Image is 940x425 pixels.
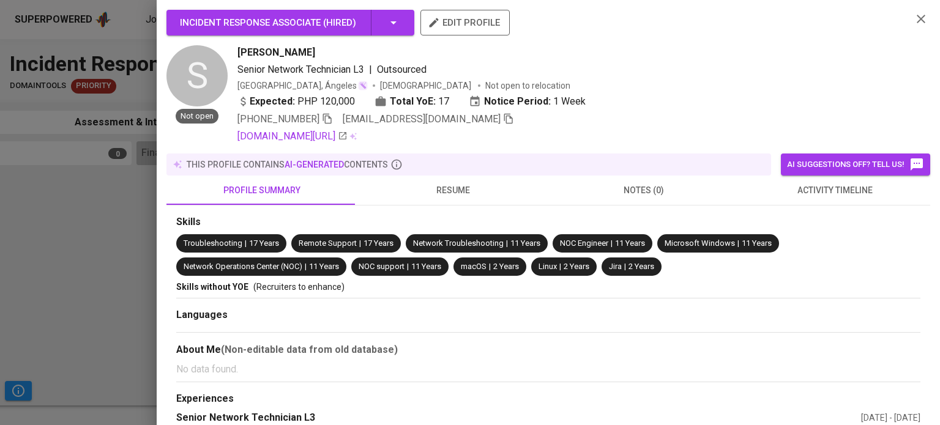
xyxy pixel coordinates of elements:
span: Remote Support [299,238,357,248]
span: NOC Engineer [560,238,608,248]
span: | [245,238,247,249]
a: edit profile [420,17,510,27]
span: macOS [461,262,487,271]
p: No data found. [176,362,920,377]
b: Notice Period: [484,94,551,109]
div: Languages [176,308,920,322]
button: AI suggestions off? Tell us! [781,153,930,176]
span: AI suggestions off? Tell us! [787,157,924,172]
span: Outsourced [377,64,427,75]
span: | [506,238,508,249]
span: 2 Years [564,262,589,271]
span: Troubleshooting [184,238,242,248]
span: Linux [539,262,557,271]
span: | [369,62,372,77]
span: | [559,261,561,273]
span: notes (0) [556,183,732,198]
span: 17 Years [364,238,394,248]
span: 11 Years [309,262,339,271]
span: | [407,261,409,273]
span: resume [365,183,541,198]
span: [PHONE_NUMBER] [237,113,319,125]
div: [DATE] - [DATE] [861,412,920,424]
div: Senior Network Technician L3 [176,411,861,425]
span: | [624,261,626,273]
div: 1 Week [469,94,586,109]
div: S [166,45,228,106]
span: | [305,261,307,273]
span: NOC support [359,262,405,271]
span: Senior Network Technician L3 [237,64,364,75]
p: Not open to relocation [485,79,570,92]
span: | [489,261,491,273]
span: [EMAIL_ADDRESS][DOMAIN_NAME] [343,113,501,125]
span: Network Troubleshooting [413,238,504,248]
span: Microsoft Windows [665,238,735,248]
span: 17 [438,94,449,109]
span: | [611,238,613,249]
p: this profile contains contents [187,158,388,171]
img: magic_wand.svg [358,81,368,91]
span: 11 Years [615,238,645,248]
div: [GEOGRAPHIC_DATA], Ángeles [237,79,368,92]
span: AI-generated [285,160,344,169]
button: Incident Response Associate (Hired) [166,10,414,35]
span: 2 Years [629,262,654,271]
b: (Non-editable data from old database) [221,344,398,355]
span: | [737,238,739,249]
div: PHP 120,000 [237,94,355,109]
span: 17 Years [249,238,279,248]
span: Skills without YOE [176,282,248,292]
span: edit profile [430,15,500,31]
div: Experiences [176,392,920,406]
span: | [359,238,361,249]
a: [DOMAIN_NAME][URL] [237,129,348,144]
b: Total YoE: [390,94,436,109]
span: profile summary [174,183,350,198]
span: activity timeline [747,183,923,198]
span: Incident Response Associate ( Hired ) [180,17,356,28]
span: 11 Years [411,262,441,271]
span: Network Operations Center (NOC) [184,262,302,271]
span: Jira [609,262,622,271]
div: Skills [176,215,920,229]
div: About Me [176,342,920,357]
span: 2 Years [493,262,519,271]
span: 11 Years [742,238,772,248]
button: edit profile [420,10,510,35]
span: Not open [176,111,218,122]
b: Expected: [250,94,295,109]
span: (Recruiters to enhance) [253,282,345,292]
span: [DEMOGRAPHIC_DATA] [380,79,473,92]
span: 11 Years [510,238,540,248]
span: [PERSON_NAME] [237,45,315,60]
